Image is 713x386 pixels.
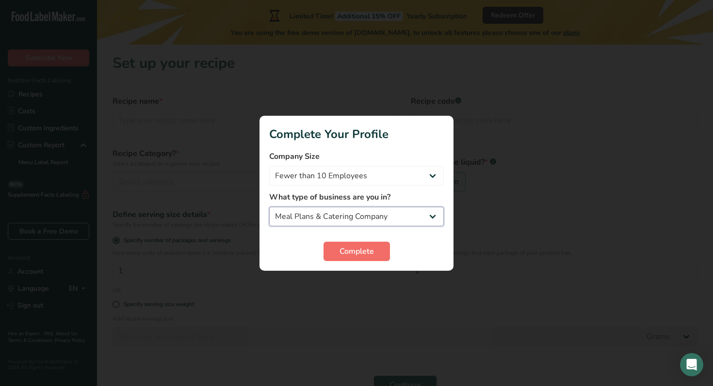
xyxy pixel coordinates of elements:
label: What type of business are you in? [269,191,444,203]
div: Open Intercom Messenger [680,353,703,376]
button: Complete [324,242,390,261]
h1: Complete Your Profile [269,125,444,143]
span: Complete [340,246,374,257]
label: Company Size [269,151,444,162]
